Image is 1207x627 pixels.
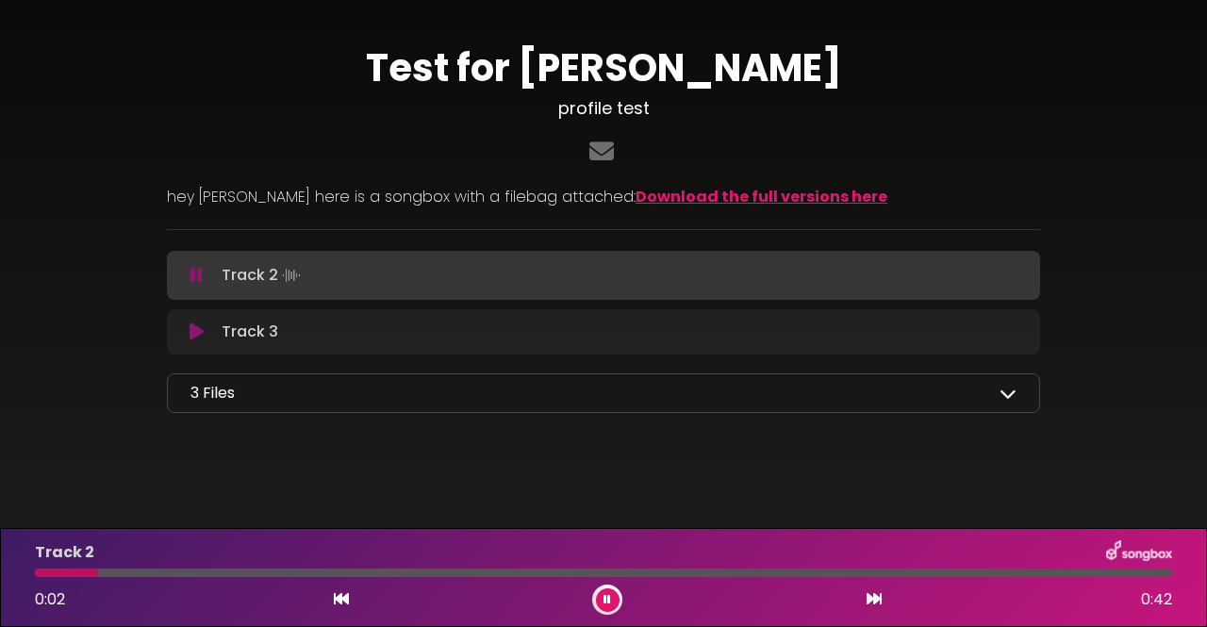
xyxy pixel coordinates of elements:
[222,321,278,343] p: Track 3
[636,186,887,207] a: Download the full versions here
[167,45,1040,91] h1: Test for [PERSON_NAME]
[278,262,305,289] img: waveform4.gif
[222,262,305,289] p: Track 2
[167,98,1040,119] h3: profile test
[167,186,1040,208] p: hey [PERSON_NAME] here is a songbox with a filebag attached:
[190,382,235,404] p: 3 Files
